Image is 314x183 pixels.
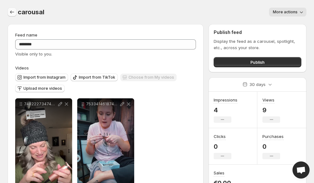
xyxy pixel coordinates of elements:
[292,161,310,179] a: Open chat
[15,51,52,56] span: Visible only to you.
[214,57,301,67] button: Publish
[15,32,37,37] span: Feed name
[214,97,237,103] h3: Impressions
[214,38,301,51] p: Display the feed as a carousel, spotlight, etc., across your store.
[214,106,237,114] p: 4
[24,101,57,107] p: 7482227347446385966
[15,65,29,70] span: Videos
[23,86,62,91] span: Upload more videos
[214,29,301,36] h2: Publish feed
[214,170,224,176] h3: Sales
[71,74,118,81] button: Import from TikTok
[79,75,115,80] span: Import from TikTok
[15,85,65,92] button: Upload more videos
[23,75,66,80] span: Import from Instagram
[249,81,266,88] p: 30 days
[250,59,265,65] span: Publish
[214,133,226,140] h3: Clicks
[18,8,44,16] span: carousal
[15,74,68,81] button: Import from Instagram
[262,97,274,103] h3: Views
[262,133,284,140] h3: Purchases
[214,143,231,150] p: 0
[86,101,119,107] p: 7533414618748767502
[269,8,306,16] button: More actions
[273,10,298,15] span: More actions
[8,8,16,16] button: Settings
[262,143,284,150] p: 0
[262,106,280,114] p: 9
